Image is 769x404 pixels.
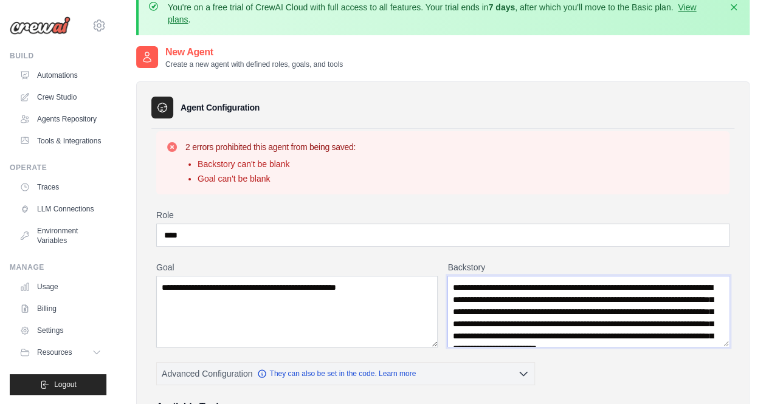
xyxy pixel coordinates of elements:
label: Goal [156,261,438,273]
button: Logout [10,374,106,395]
strong: 7 days [488,2,515,12]
div: Operate [10,163,106,173]
span: Resources [37,348,72,357]
a: They can also be set in the code. Learn more [257,369,416,378]
span: Advanced Configuration [162,368,252,380]
h2: New Agent [165,45,343,60]
a: Billing [15,299,106,318]
li: Goal can't be blank [198,173,356,185]
a: Usage [15,277,106,296]
a: Environment Variables [15,221,106,250]
p: You're on a free trial of CrewAI Cloud with full access to all features. Your trial ends in , aft... [168,1,720,26]
a: Traces [15,177,106,197]
button: Advanced Configuration They can also be set in the code. Learn more [157,363,534,385]
li: Backstory can't be blank [198,158,356,170]
label: Role [156,209,729,221]
p: Create a new agent with defined roles, goals, and tools [165,60,343,69]
h3: 2 errors prohibited this agent from being saved: [185,141,356,153]
a: LLM Connections [15,199,106,219]
span: Logout [54,380,77,389]
label: Backstory [447,261,729,273]
a: Crew Studio [15,87,106,107]
a: Agents Repository [15,109,106,129]
a: Tools & Integrations [15,131,106,151]
h3: Agent Configuration [181,101,260,114]
img: Logo [10,16,71,35]
div: Build [10,51,106,61]
div: Manage [10,262,106,272]
button: Resources [15,343,106,362]
a: Settings [15,321,106,340]
a: Automations [15,66,106,85]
